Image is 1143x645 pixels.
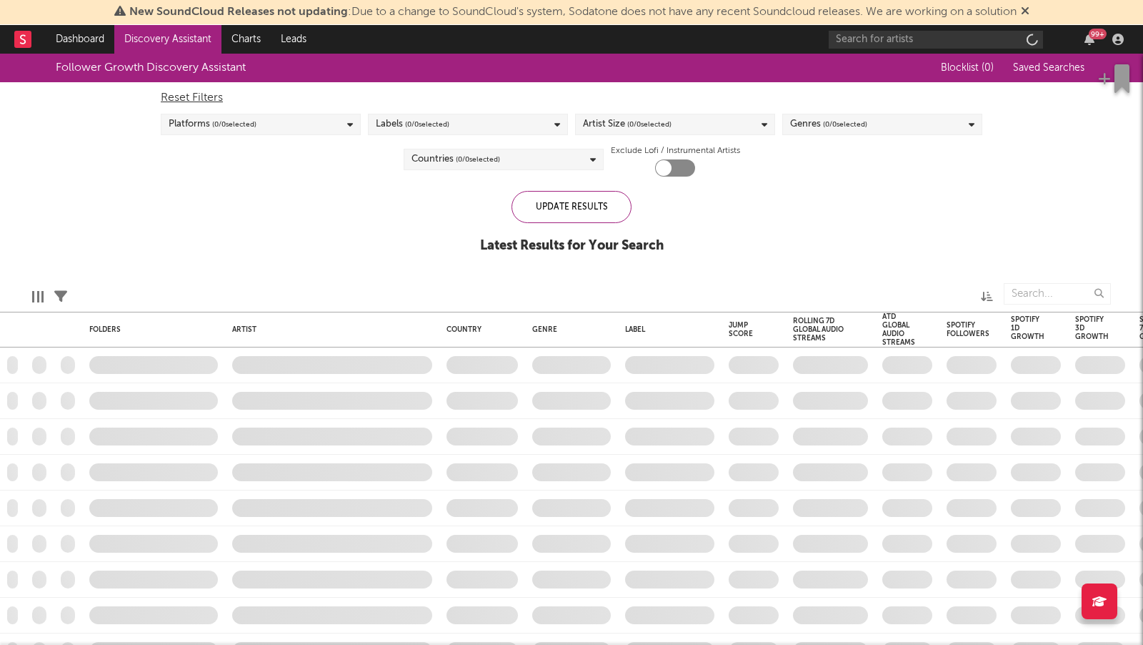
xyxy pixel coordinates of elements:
[54,276,67,317] div: Filters
[411,151,500,168] div: Countries
[129,6,348,18] span: New SoundCloud Releases not updating
[480,237,664,255] div: Latest Results for Your Search
[271,25,316,54] a: Leads
[89,325,196,334] div: Folders
[232,325,425,334] div: Artist
[56,59,246,77] div: Follower Growth Discovery Assistant
[790,116,867,133] div: Genres
[46,25,114,54] a: Dashboard
[405,116,449,133] span: ( 0 / 0 selected)
[823,116,867,133] span: ( 0 / 0 selected)
[511,191,632,223] div: Update Results
[941,63,994,73] span: Blocklist
[1021,6,1029,18] span: Dismiss
[1075,315,1109,341] div: Spotify 3D Growth
[1013,63,1087,73] span: Saved Searches
[627,116,672,133] span: ( 0 / 0 selected)
[1084,34,1094,45] button: 99+
[114,25,221,54] a: Discovery Assistant
[729,321,757,338] div: Jump Score
[882,312,915,347] div: ATD Global Audio Streams
[982,63,994,73] span: ( 0 )
[221,25,271,54] a: Charts
[532,325,604,334] div: Genre
[611,142,740,159] label: Exclude Lofi / Instrumental Artists
[1004,283,1111,305] input: Search...
[456,151,500,168] span: ( 0 / 0 selected)
[376,116,449,133] div: Labels
[1009,62,1087,74] button: Saved Searches
[947,321,989,338] div: Spotify Followers
[446,325,511,334] div: Country
[625,325,707,334] div: Label
[32,276,44,317] div: Edit Columns
[169,116,256,133] div: Platforms
[212,116,256,133] span: ( 0 / 0 selected)
[1089,29,1107,39] div: 99 +
[1011,315,1044,341] div: Spotify 1D Growth
[129,6,1017,18] span: : Due to a change to SoundCloud's system, Sodatone does not have any recent Soundcloud releases. ...
[793,317,847,343] div: Rolling 7D Global Audio Streams
[583,116,672,133] div: Artist Size
[829,31,1043,49] input: Search for artists
[161,89,982,107] div: Reset Filters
